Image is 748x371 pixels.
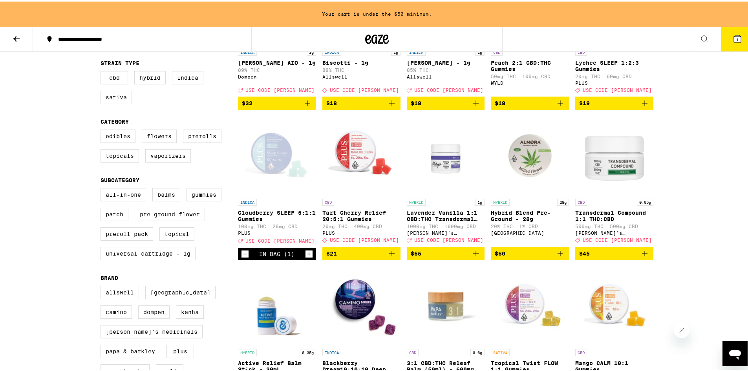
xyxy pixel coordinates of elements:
p: INDICA [322,47,341,54]
p: Mango CALM 10:1 Gummies [575,358,653,371]
div: PLUS [238,229,316,234]
p: 3:1 CBD:THC Releaf Balm (50ml) - 600mg [407,358,485,371]
div: [PERSON_NAME]'s Medicinals [575,229,653,234]
label: Topicals [101,148,139,161]
label: [PERSON_NAME]'s Medicinals [101,323,203,337]
p: Transdermal Compound 1:1 THC:CBD [575,208,653,221]
label: Sativa [101,89,132,102]
button: Add to bag [407,95,485,108]
span: $18 [411,99,421,105]
button: Add to bag [322,95,401,108]
label: PLUS [166,343,194,356]
span: USE CODE [PERSON_NAME] [245,237,315,242]
p: CBD [322,197,334,204]
button: Add to bag [491,95,569,108]
p: 1g [475,47,485,54]
div: Dompen [238,73,316,78]
button: Increment [305,249,313,256]
div: Allswell [322,73,401,78]
p: 20% THC: 1% CBD [491,222,569,227]
p: [PERSON_NAME] - 1g [407,58,485,64]
legend: Brand [101,273,118,280]
div: PLUS [322,229,401,234]
p: 20mg THC: 400mg CBD [322,222,401,227]
div: [GEOGRAPHIC_DATA] [491,229,569,234]
button: Decrement [241,249,249,256]
a: Open page for Hybrid Blend Pre-Ground - 28g from Almora Farm [491,115,569,245]
label: Vaporizers [145,148,191,161]
p: 100mg THC: 20mg CBD [238,222,316,227]
label: Universal Cartridge - 1g [101,245,196,259]
legend: Subcategory [101,175,139,182]
label: Patch [101,206,128,219]
span: $60 [495,249,505,255]
img: PLUS - Tropical Twist FLOW 1:1 Gummies [491,265,569,344]
p: CBD [407,347,419,355]
p: Tart Cherry Relief 20:5:1 Gummies [322,208,401,221]
img: Mary's Medicinals - Transdermal Compound 1:1 THC:CBD [575,115,653,193]
legend: Strain Type [101,58,139,65]
img: PLUS - Tart Cherry Relief 20:5:1 Gummies [322,115,401,193]
p: Lavender Vanilla 1:1 CBD:THC Transdermal Cream - 1000mg [407,208,485,221]
p: 28g [557,197,569,204]
label: Flowers [142,128,177,141]
label: Kanha [176,304,204,317]
p: 50mg THC: 100mg CBD [491,72,569,77]
label: Gummies [187,186,221,200]
span: USE CODE [PERSON_NAME] [245,86,315,91]
p: 89% THC [238,66,316,71]
span: USE CODE [PERSON_NAME] [583,236,652,241]
img: Almora Farm - Hybrid Blend Pre-Ground - 28g [491,115,569,193]
p: INDICA [322,347,341,355]
span: $65 [411,249,421,255]
label: Balms [152,186,180,200]
p: CBD [491,47,503,54]
span: USE CODE [PERSON_NAME] [583,86,652,91]
legend: Category [101,117,129,123]
p: 0.05g [637,197,653,204]
div: WYLD [491,79,569,84]
span: $32 [242,99,252,105]
p: INDICA [238,47,257,54]
label: Edibles [101,128,135,141]
p: 1g [391,47,401,54]
button: Add to bag [407,245,485,259]
label: CBD [101,69,128,83]
p: INDICA [238,197,257,204]
button: Add to bag [575,95,653,108]
iframe: Button to launch messaging window [722,340,748,365]
div: [PERSON_NAME]'s Medicinals [407,229,485,234]
label: Camino [101,304,132,317]
p: INDICA [407,47,426,54]
p: 20mg THC: 60mg CBD [575,72,653,77]
p: 1000mg THC: 1000mg CBD [407,222,485,227]
button: Add to bag [491,245,569,259]
span: $19 [579,99,590,105]
p: HYBRID [407,197,426,204]
p: 0.35g [300,347,316,355]
span: USE CODE [PERSON_NAME] [414,86,483,91]
button: Add to bag [575,245,653,259]
p: SATIVA [491,347,510,355]
p: HYBRID [238,347,257,355]
p: [PERSON_NAME] AIO - 1g [238,58,316,64]
button: Add to bag [322,245,401,259]
a: Open page for Tart Cherry Relief 20:5:1 Gummies from PLUS [322,115,401,245]
iframe: Close message [674,321,689,336]
p: CBD [575,47,587,54]
p: 85% THC [407,66,485,71]
span: Hi. Need any help? [5,5,57,12]
img: Camino - Blackberry Dream10:10:10 Deep Sleep Gummies [322,265,401,344]
span: 1 [736,36,739,40]
p: Blackberry Dream10:10:10 Deep Sleep Gummies [322,358,401,371]
div: Allswell [407,73,485,78]
img: PLUS - Mango CALM 10:1 Gummies [575,265,653,344]
label: Dompen [138,304,170,317]
p: 1g [307,47,316,54]
p: 500mg THC: 500mg CBD [575,222,653,227]
span: USE CODE [PERSON_NAME] [414,236,483,241]
label: Pre-ground Flower [135,206,205,219]
p: Cloudberry SLEEP 5:1:1 Gummies [238,208,316,221]
label: Allswell [101,284,139,298]
p: CBD [575,197,587,204]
